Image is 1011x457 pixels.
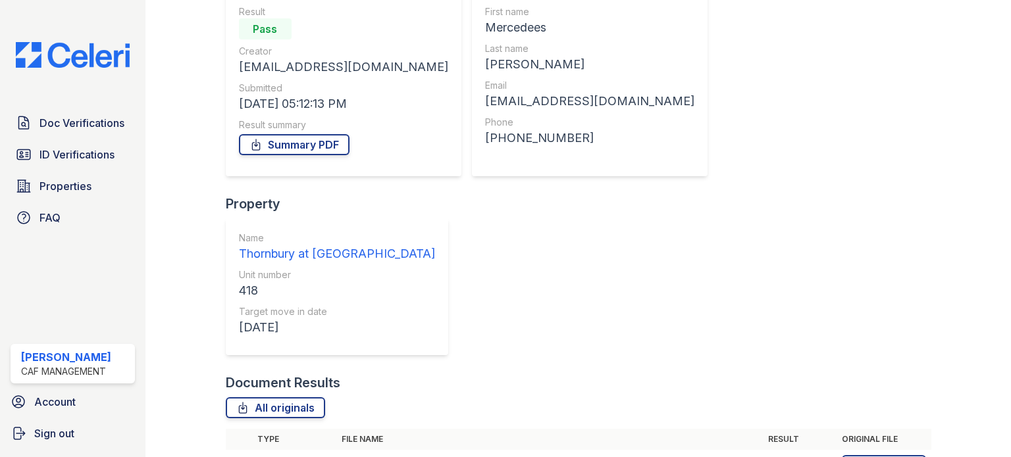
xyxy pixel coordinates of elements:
a: Properties [11,173,135,199]
a: ID Verifications [11,141,135,168]
th: Type [252,429,336,450]
div: Property [226,195,459,213]
a: Doc Verifications [11,110,135,136]
span: Doc Verifications [39,115,124,131]
div: Result summary [239,118,448,132]
div: Result [239,5,448,18]
th: Result [763,429,837,450]
div: [DATE] 05:12:13 PM [239,95,448,113]
div: 418 [239,281,435,300]
div: [PERSON_NAME] [485,55,694,74]
div: [EMAIL_ADDRESS][DOMAIN_NAME] [485,92,694,110]
div: Unit number [239,268,435,281]
th: File name [336,429,763,450]
div: Mercedees [485,18,694,37]
span: ID Verifications [39,147,115,162]
div: [PERSON_NAME] [21,349,111,365]
span: Account [34,394,76,410]
div: Pass [239,18,292,39]
span: FAQ [39,210,61,226]
div: [EMAIL_ADDRESS][DOMAIN_NAME] [239,58,448,76]
div: CAF Management [21,365,111,378]
div: Target move in date [239,305,435,318]
a: Summary PDF [239,134,350,155]
a: FAQ [11,204,135,231]
img: CE_Logo_Blue-a8612792a0a2168367f1c8372b55b34899dd931a85d93a1a3d3e32e68fde9ad4.png [5,42,140,68]
a: All originals [226,397,325,418]
th: Original file [837,429,931,450]
div: Submitted [239,82,448,95]
div: [PHONE_NUMBER] [485,129,694,147]
span: Sign out [34,425,74,441]
a: Name Thornbury at [GEOGRAPHIC_DATA] [239,231,435,263]
span: Properties [39,178,91,194]
div: Thornbury at [GEOGRAPHIC_DATA] [239,245,435,263]
div: Name [239,231,435,245]
div: Creator [239,45,448,58]
div: Document Results [226,373,340,392]
div: Last name [485,42,694,55]
a: Sign out [5,420,140,446]
div: Email [485,79,694,92]
div: [DATE] [239,318,435,337]
a: Account [5,389,140,415]
div: First name [485,5,694,18]
div: Phone [485,116,694,129]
